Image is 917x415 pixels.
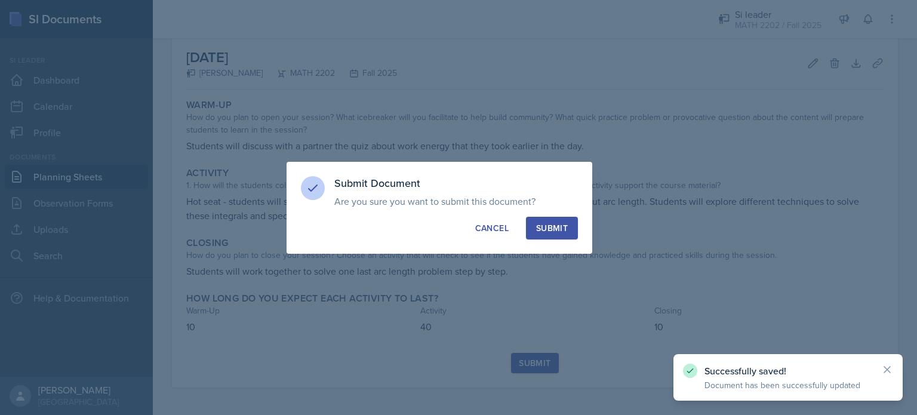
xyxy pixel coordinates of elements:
[526,217,578,239] button: Submit
[334,195,578,207] p: Are you sure you want to submit this document?
[475,222,509,234] div: Cancel
[704,365,872,377] p: Successfully saved!
[334,176,578,190] h3: Submit Document
[536,222,568,234] div: Submit
[465,217,519,239] button: Cancel
[704,379,872,391] p: Document has been successfully updated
